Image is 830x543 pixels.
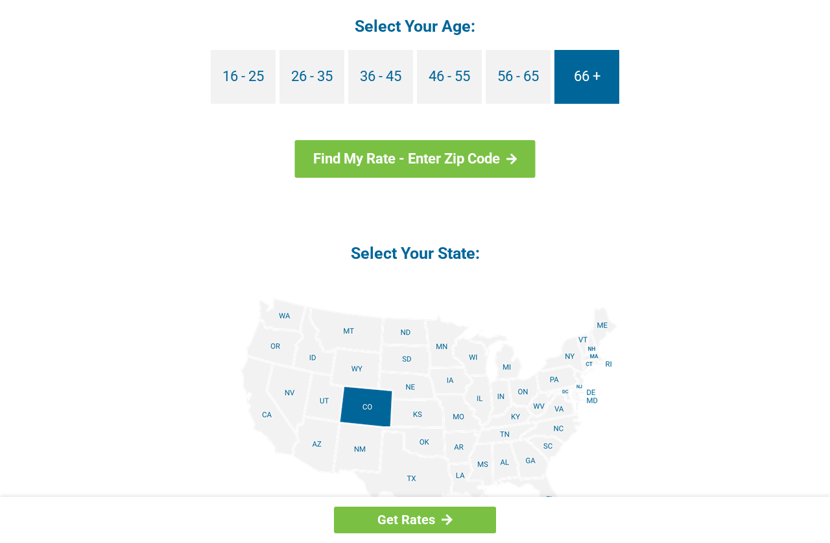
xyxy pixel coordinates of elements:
a: 56 - 65 [486,50,551,104]
a: 16 - 25 [211,50,276,104]
a: 36 - 45 [348,50,413,104]
a: Find My Rate - Enter Zip Code [295,140,536,178]
h4: Select Your State: [104,243,726,264]
a: 66 + [554,50,619,104]
a: Get Rates [334,507,496,533]
a: 46 - 55 [417,50,482,104]
h4: Select Your Age: [104,16,726,37]
a: 26 - 35 [279,50,344,104]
